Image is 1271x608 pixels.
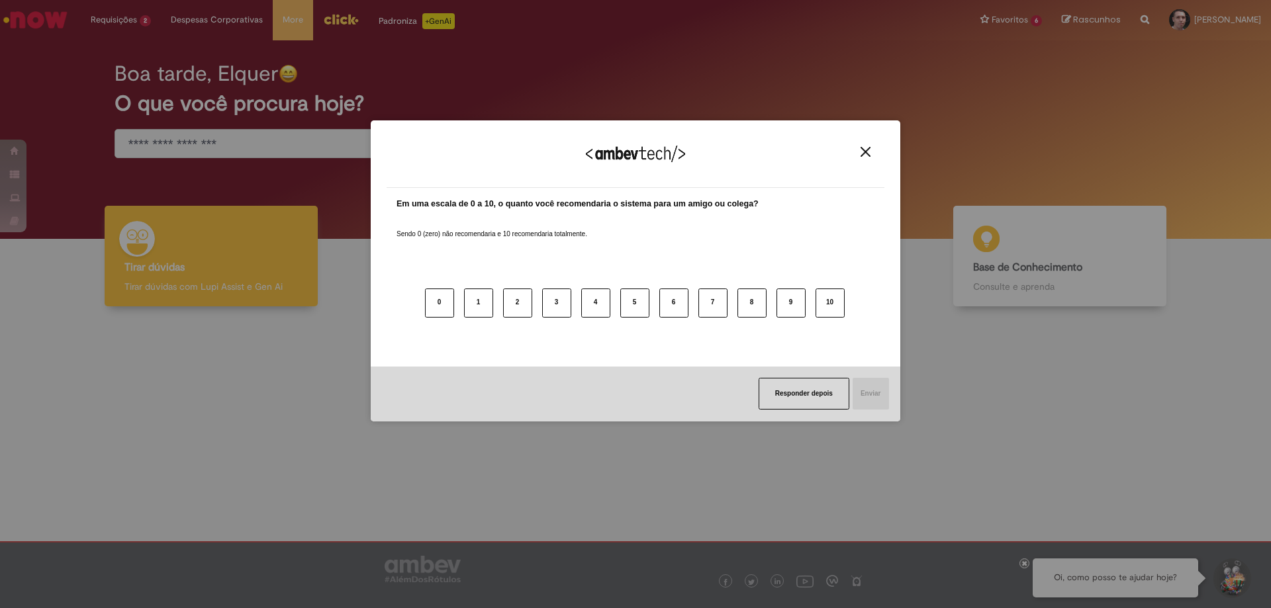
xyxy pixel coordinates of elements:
[620,288,649,318] button: 5
[698,288,728,318] button: 7
[581,288,610,318] button: 4
[586,146,685,162] img: Logo Ambevtech
[861,147,871,157] img: Close
[425,288,454,318] button: 0
[857,146,874,157] button: Close
[816,288,845,318] button: 10
[737,288,767,318] button: 8
[777,288,806,318] button: 9
[759,378,849,410] button: Responder depois
[397,214,587,239] label: Sendo 0 (zero) não recomendaria e 10 recomendaria totalmente.
[464,288,493,318] button: 1
[503,288,532,318] button: 2
[542,288,571,318] button: 3
[659,288,688,318] button: 6
[397,198,759,210] label: Em uma escala de 0 a 10, o quanto você recomendaria o sistema para um amigo ou colega?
